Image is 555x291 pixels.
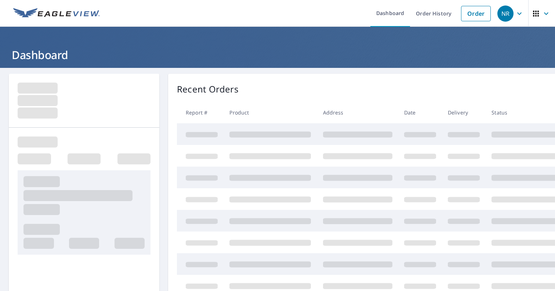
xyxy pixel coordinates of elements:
div: NR [497,6,514,22]
img: EV Logo [13,8,100,19]
th: Report # [177,102,224,123]
th: Product [224,102,317,123]
th: Delivery [442,102,486,123]
th: Address [317,102,398,123]
a: Order [461,6,491,21]
th: Date [398,102,442,123]
p: Recent Orders [177,83,239,96]
h1: Dashboard [9,47,546,62]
